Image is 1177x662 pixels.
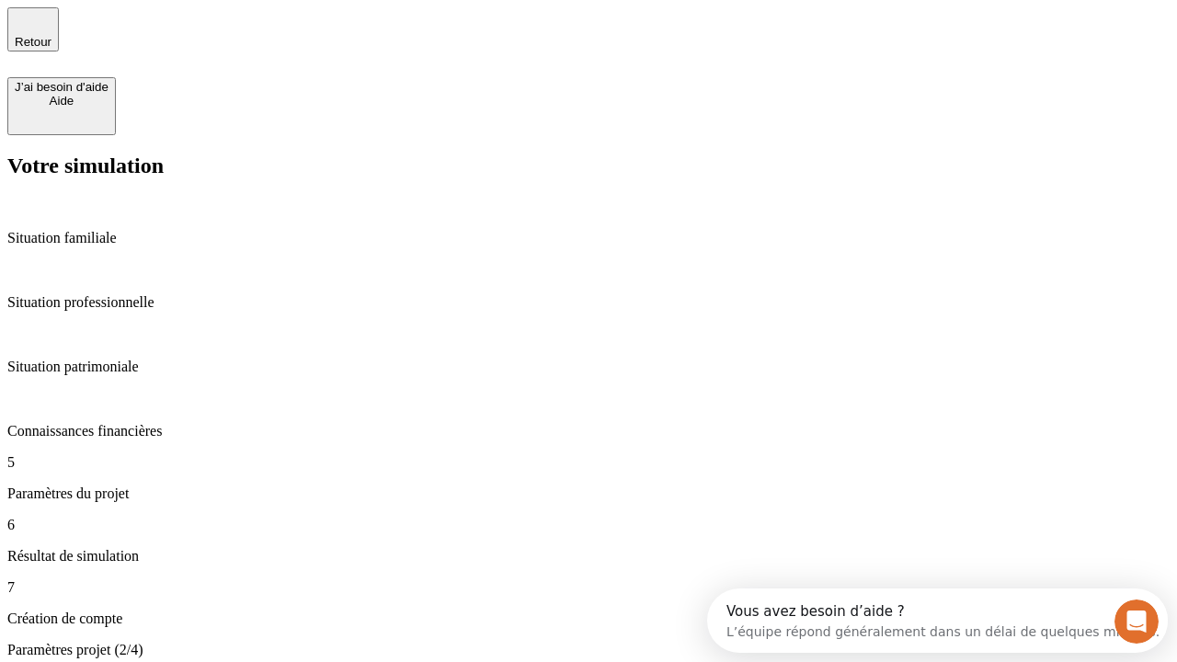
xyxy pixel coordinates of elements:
[1114,599,1159,644] iframe: Intercom live chat
[7,7,59,51] button: Retour
[7,611,1170,627] p: Création de compte
[7,642,1170,658] p: Paramètres projet (2/4)
[15,94,109,108] div: Aide
[707,588,1168,653] iframe: Intercom live chat discovery launcher
[7,548,1170,565] p: Résultat de simulation
[15,35,51,49] span: Retour
[7,359,1170,375] p: Situation patrimoniale
[7,517,1170,533] p: 6
[7,77,116,135] button: J’ai besoin d'aideAide
[7,230,1170,246] p: Situation familiale
[7,423,1170,439] p: Connaissances financières
[7,454,1170,471] p: 5
[19,30,452,50] div: L’équipe répond généralement dans un délai de quelques minutes.
[15,80,109,94] div: J’ai besoin d'aide
[7,294,1170,311] p: Situation professionnelle
[7,579,1170,596] p: 7
[7,485,1170,502] p: Paramètres du projet
[19,16,452,30] div: Vous avez besoin d’aide ?
[7,154,1170,178] h2: Votre simulation
[7,7,507,58] div: Ouvrir le Messenger Intercom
